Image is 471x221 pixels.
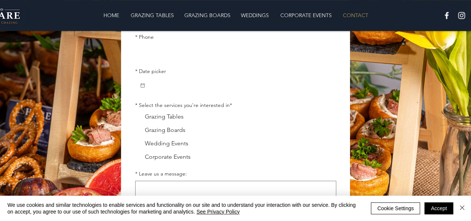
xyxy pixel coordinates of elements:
[424,202,453,214] button: Accept
[135,170,187,178] label: Leave us a message:
[98,8,125,23] a: HOME
[339,8,372,23] p: CONTACT
[442,11,451,20] img: White Facebook Icon
[135,102,232,109] div: Select the services you're interested in*
[179,8,235,23] a: GRAZING BOARDS
[127,8,178,23] p: GRAZING TABLES
[140,82,146,88] button: Date picker
[197,209,240,215] a: See Privacy Policy
[145,112,184,121] div: Grazing Tables
[237,8,273,23] p: WEDDINGS
[337,8,373,23] a: CONTACT
[442,11,466,20] ul: Social Bar
[458,203,467,212] img: Close
[145,126,185,135] div: Grazing Boards
[135,44,332,59] input: Phone
[458,202,467,215] button: Close
[135,34,154,41] label: Phone
[145,139,188,148] div: Wedding Events
[457,11,466,20] img: White Instagram Icon
[54,8,418,23] nav: Site
[145,152,191,161] div: Corporate Events
[235,8,275,23] a: WEDDINGS
[125,8,179,23] a: GRAZING TABLES
[277,8,335,23] p: CORPORATE EVENTS
[436,186,471,221] iframe: Wix Chat
[7,202,360,215] span: We use cookies and similar technologies to enable services and functionality on our site and to u...
[135,68,166,75] label: Date picker
[136,184,336,212] textarea: Leave us a message:
[371,202,420,214] button: Cookie Settings
[181,8,234,23] p: GRAZING BOARDS
[100,8,123,23] p: HOME
[275,8,337,23] a: CORPORATE EVENTS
